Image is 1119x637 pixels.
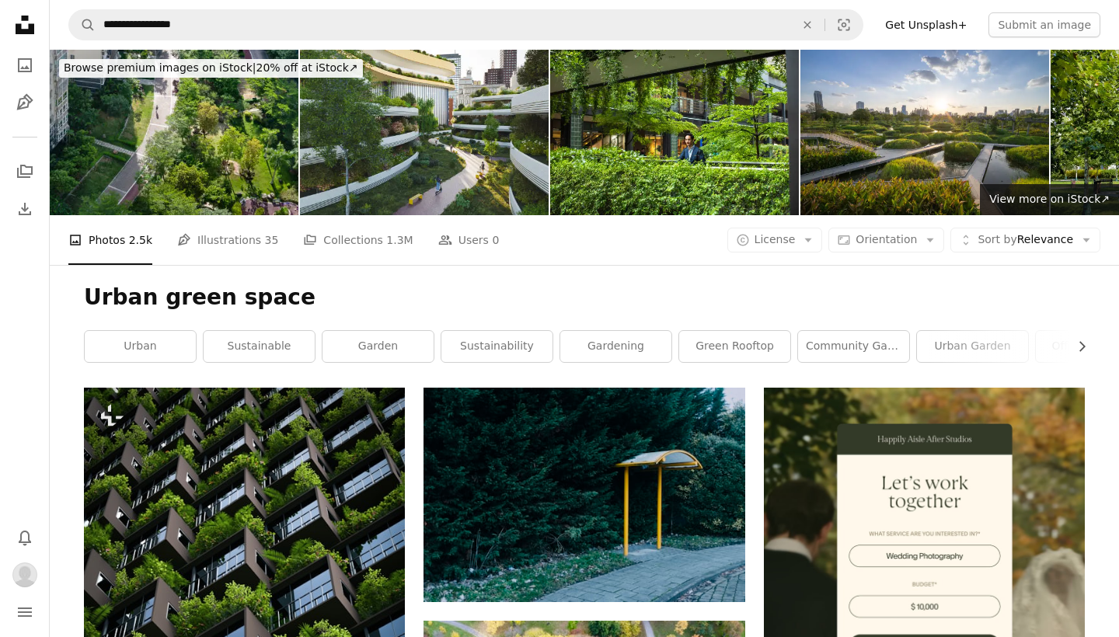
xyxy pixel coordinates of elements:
button: License [727,228,823,252]
a: sustainable [204,331,315,362]
img: Walking through the city streets in style [550,50,799,215]
a: Illustrations 35 [177,215,278,265]
a: Browse premium images on iStock|20% off at iStock↗ [50,50,372,87]
h1: Urban green space [84,284,1085,312]
a: Collections [9,156,40,187]
span: 1.3M [386,231,413,249]
button: Visual search [825,10,863,40]
img: Green residential area [300,50,549,215]
a: View more on iStock↗ [980,184,1119,215]
img: a yellow and white bus stop sitting next to a forest [424,388,744,601]
span: Relevance [978,232,1073,248]
span: Orientation [856,233,917,245]
form: Find visuals sitewide [68,9,863,40]
a: Get Unsplash+ [876,12,976,37]
img: Landscaping outside the apartment building [50,50,298,215]
img: ทิวทัศน์ของสวนเบญจกิติในเวลาเย็น [800,50,1049,215]
span: License [755,233,796,245]
button: scroll list to the right [1068,331,1085,362]
a: Users 0 [438,215,500,265]
a: Photos [9,50,40,81]
button: Menu [9,597,40,628]
span: 20% off at iStock ↗ [64,61,358,74]
a: Download History [9,193,40,225]
a: a yellow and white bus stop sitting next to a forest [424,487,744,501]
a: urban garden [917,331,1028,362]
a: green rooftop [679,331,790,362]
button: Profile [9,559,40,590]
img: Avatar of user Hugh Asher [12,562,37,587]
button: Clear [790,10,824,40]
a: gardening [560,331,671,362]
a: a very tall building with a bunch of windows [84,605,405,619]
a: community garden [798,331,909,362]
button: Orientation [828,228,944,252]
span: Sort by [978,233,1016,245]
button: Sort byRelevance [950,228,1100,252]
span: 0 [492,231,499,249]
a: urban [85,331,196,362]
a: Illustrations [9,87,40,118]
span: Browse premium images on iStock | [64,61,256,74]
button: Notifications [9,522,40,553]
button: Submit an image [988,12,1100,37]
button: Search Unsplash [69,10,96,40]
a: garden [322,331,434,362]
a: Collections 1.3M [303,215,413,265]
a: sustainability [441,331,553,362]
span: 35 [265,231,279,249]
span: View more on iStock ↗ [989,193,1110,205]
